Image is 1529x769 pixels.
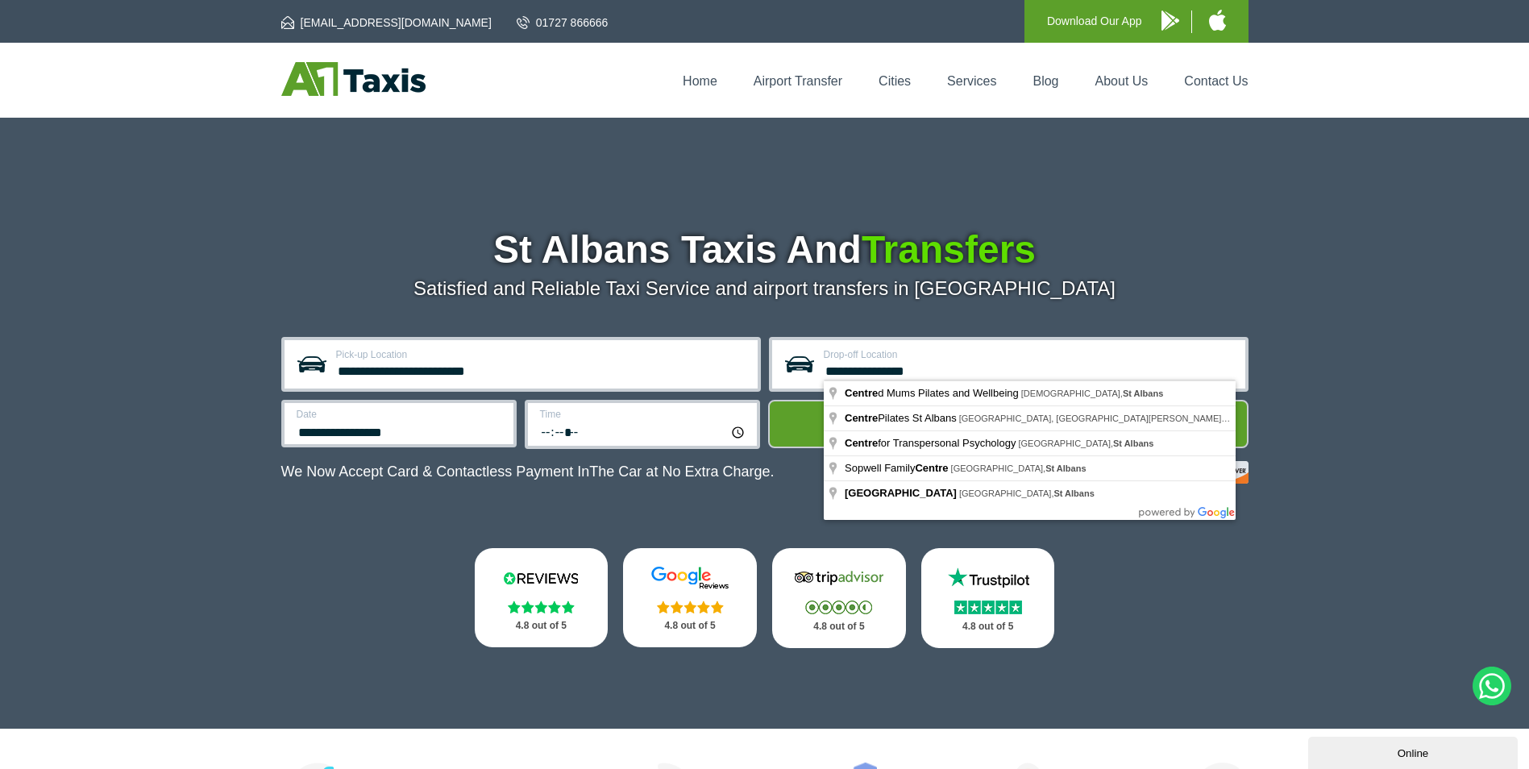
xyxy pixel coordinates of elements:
[862,228,1036,271] span: Transfers
[845,412,878,424] span: Centre
[845,462,951,474] span: Sopwell Family
[791,566,887,590] img: Tripadvisor
[1209,10,1226,31] img: A1 Taxis iPhone App
[1113,439,1153,448] span: St Albans
[940,566,1037,590] img: Trustpilot
[589,463,774,480] span: The Car at No Extra Charge.
[845,487,957,499] span: [GEOGRAPHIC_DATA]
[540,409,747,419] label: Time
[939,617,1037,637] p: 4.8 out of 5
[508,601,575,613] img: Stars
[915,462,948,474] span: Centre
[281,15,492,31] a: [EMAIL_ADDRESS][DOMAIN_NAME]
[517,15,609,31] a: 01727 866666
[281,62,426,96] img: A1 Taxis St Albans LTD
[959,414,1265,423] span: [GEOGRAPHIC_DATA], [GEOGRAPHIC_DATA][PERSON_NAME],
[845,437,878,449] span: Centre
[1123,389,1163,398] span: St Albans
[790,617,888,637] p: 4.8 out of 5
[1161,10,1179,31] img: A1 Taxis Android App
[845,387,878,399] span: Centre
[845,437,1018,449] span: for Transpersonal Psychology
[921,548,1055,648] a: Trustpilot Stars 4.8 out of 5
[281,463,775,480] p: We Now Accept Card & Contactless Payment In
[336,350,748,360] label: Pick-up Location
[947,74,996,88] a: Services
[768,400,1249,448] button: Get Quote
[1045,463,1086,473] span: St Albans
[1047,11,1142,31] p: Download Our App
[475,548,609,647] a: Reviews.io Stars 4.8 out of 5
[623,548,757,647] a: Google Stars 4.8 out of 5
[805,601,872,614] img: Stars
[845,387,1021,399] span: d Mums Pilates and Wellbeing
[1095,74,1149,88] a: About Us
[642,566,738,590] img: Google
[1018,439,1153,448] span: [GEOGRAPHIC_DATA],
[492,566,589,590] img: Reviews.io
[657,601,724,613] img: Stars
[281,231,1249,269] h1: St Albans Taxis And
[1308,734,1521,769] iframe: chat widget
[954,601,1022,614] img: Stars
[492,616,591,636] p: 4.8 out of 5
[683,74,717,88] a: Home
[1032,74,1058,88] a: Blog
[754,74,842,88] a: Airport Transfer
[297,409,504,419] label: Date
[281,277,1249,300] p: Satisfied and Reliable Taxi Service and airport transfers in [GEOGRAPHIC_DATA]
[879,74,911,88] a: Cities
[1021,389,1163,398] span: [DEMOGRAPHIC_DATA],
[1053,488,1094,498] span: St Albans
[845,412,959,424] span: Pilates St Albans
[959,488,1095,498] span: [GEOGRAPHIC_DATA],
[641,616,739,636] p: 4.8 out of 5
[951,463,1087,473] span: [GEOGRAPHIC_DATA],
[824,350,1236,360] label: Drop-off Location
[1184,74,1248,88] a: Contact Us
[772,548,906,648] a: Tripadvisor Stars 4.8 out of 5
